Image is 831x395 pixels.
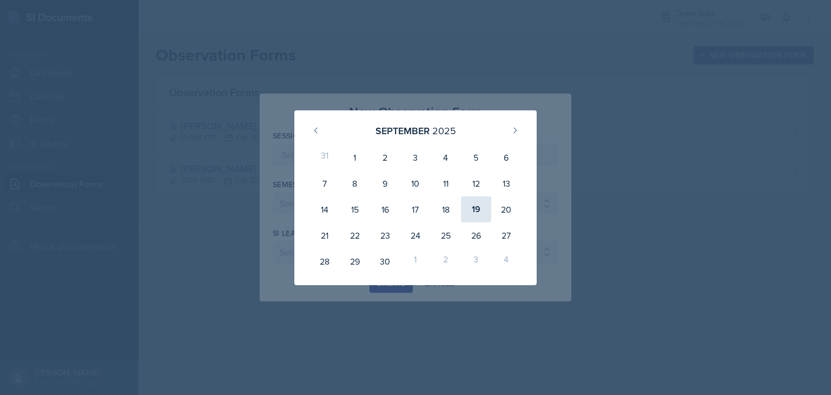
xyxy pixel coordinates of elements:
div: 17 [400,196,431,222]
div: 29 [340,248,370,274]
div: 5 [461,144,491,170]
div: 7 [309,170,340,196]
div: 22 [340,222,370,248]
div: 1 [400,248,431,274]
div: 12 [461,170,491,196]
div: 3 [400,144,431,170]
div: 4 [491,248,522,274]
div: 3 [461,248,491,274]
div: 26 [461,222,491,248]
div: 4 [431,144,461,170]
div: 10 [400,170,431,196]
div: 25 [431,222,461,248]
div: 8 [340,170,370,196]
div: 30 [370,248,400,274]
div: 13 [491,170,522,196]
div: 9 [370,170,400,196]
div: 15 [340,196,370,222]
div: 1 [340,144,370,170]
div: 20 [491,196,522,222]
div: 19 [461,196,491,222]
div: 2 [370,144,400,170]
div: 23 [370,222,400,248]
div: 21 [309,222,340,248]
div: 24 [400,222,431,248]
div: 31 [309,144,340,170]
div: 28 [309,248,340,274]
div: 18 [431,196,461,222]
div: 27 [491,222,522,248]
div: 11 [431,170,461,196]
div: 16 [370,196,400,222]
div: 14 [309,196,340,222]
div: September [375,123,430,138]
div: 6 [491,144,522,170]
div: 2 [431,248,461,274]
div: 2025 [432,123,456,138]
